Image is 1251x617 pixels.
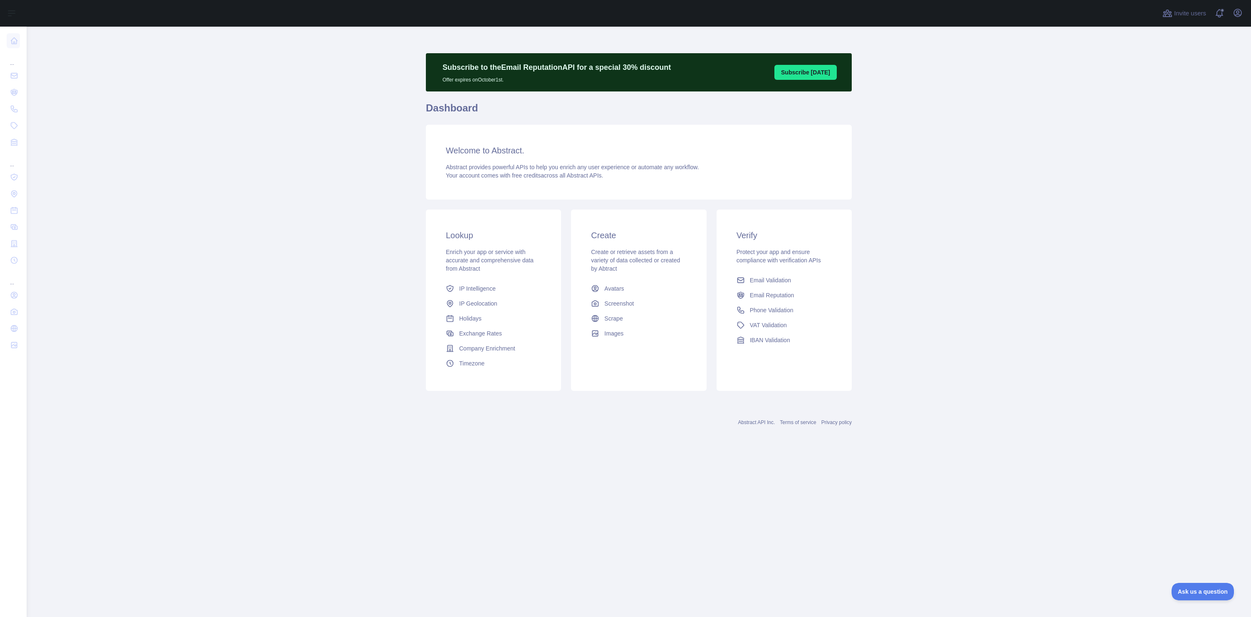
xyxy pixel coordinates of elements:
span: IP Geolocation [459,299,497,308]
a: VAT Validation [733,318,835,333]
h3: Lookup [446,230,541,241]
div: ... [7,269,20,286]
a: IP Intelligence [443,281,544,296]
h3: Verify [737,230,832,241]
a: Email Reputation [733,288,835,303]
span: Holidays [459,314,482,323]
span: Create or retrieve assets from a variety of data collected or created by Abtract [591,249,680,272]
span: Company Enrichment [459,344,515,353]
span: VAT Validation [750,321,787,329]
span: Invite users [1174,9,1206,18]
a: Company Enrichment [443,341,544,356]
span: Protect your app and ensure compliance with verification APIs [737,249,821,264]
a: Images [588,326,690,341]
span: Screenshot [604,299,634,308]
a: Holidays [443,311,544,326]
span: Images [604,329,623,338]
span: Timezone [459,359,485,368]
button: Invite users [1161,7,1208,20]
span: free credits [512,172,541,179]
h3: Create [591,230,686,241]
a: Screenshot [588,296,690,311]
button: Subscribe [DATE] [774,65,837,80]
span: Your account comes with across all Abstract APIs. [446,172,603,179]
a: Abstract API Inc. [738,420,775,425]
span: Email Reputation [750,291,794,299]
span: Exchange Rates [459,329,502,338]
span: Email Validation [750,276,791,284]
span: Phone Validation [750,306,794,314]
a: Privacy policy [821,420,852,425]
a: Scrape [588,311,690,326]
a: Terms of service [780,420,816,425]
a: Exchange Rates [443,326,544,341]
a: Avatars [588,281,690,296]
span: Avatars [604,284,624,293]
p: Subscribe to the Email Reputation API for a special 30 % discount [443,62,671,73]
p: Offer expires on October 1st. [443,73,671,83]
div: ... [7,151,20,168]
span: IP Intelligence [459,284,496,293]
a: Email Validation [733,273,835,288]
a: IP Geolocation [443,296,544,311]
span: Abstract provides powerful APIs to help you enrich any user experience or automate any workflow. [446,164,699,170]
h3: Welcome to Abstract. [446,145,832,156]
a: Timezone [443,356,544,371]
span: IBAN Validation [750,336,790,344]
iframe: Toggle Customer Support [1172,583,1234,600]
a: Phone Validation [733,303,835,318]
div: ... [7,50,20,67]
a: IBAN Validation [733,333,835,348]
h1: Dashboard [426,101,852,121]
span: Enrich your app or service with accurate and comprehensive data from Abstract [446,249,534,272]
span: Scrape [604,314,623,323]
